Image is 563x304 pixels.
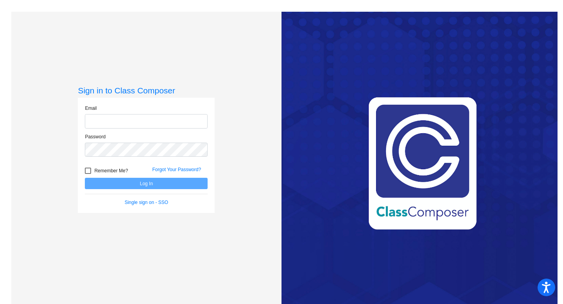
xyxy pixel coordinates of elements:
h3: Sign in to Class Composer [78,86,215,95]
label: Password [85,133,106,140]
label: Email [85,105,97,112]
a: Forgot Your Password? [152,167,201,172]
a: Single sign on - SSO [125,200,168,205]
button: Log In [85,178,208,189]
span: Remember Me? [94,166,128,175]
